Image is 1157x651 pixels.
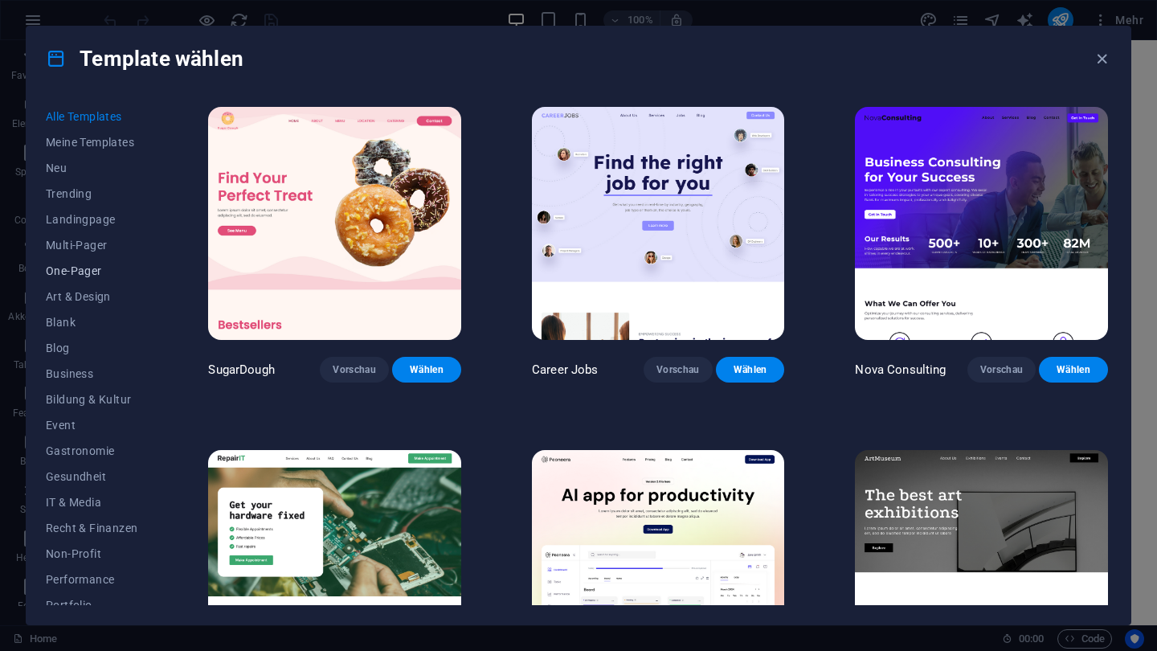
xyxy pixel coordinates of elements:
span: Bildung & Kultur [46,393,137,406]
span: Vorschau [656,363,700,376]
button: Portfolio [46,592,137,618]
span: Gastronomie [46,444,137,457]
button: Alle Templates [46,104,137,129]
span: Alle Templates [46,110,137,123]
button: Non-Profit [46,541,137,567]
span: Vorschau [333,363,376,376]
button: Event [46,412,137,438]
button: Bildung & Kultur [46,387,137,412]
button: Gesundheit [46,464,137,489]
span: Portfolio [46,599,137,612]
button: Wählen [716,357,785,383]
p: Nova Consulting [855,362,946,378]
button: Business [46,361,137,387]
span: Wählen [1052,363,1095,376]
button: Wählen [392,357,461,383]
span: Blog [46,342,137,354]
p: Career Jobs [532,362,599,378]
button: IT & Media [46,489,137,515]
button: Meine Templates [46,129,137,155]
button: Blank [46,309,137,335]
button: Gastronomie [46,438,137,464]
span: Business [46,367,137,380]
button: Blog [46,335,137,361]
button: Recht & Finanzen [46,515,137,541]
button: Trending [46,181,137,207]
span: Multi-Pager [46,239,137,252]
button: Multi-Pager [46,232,137,258]
span: Wählen [405,363,448,376]
button: Wählen [1039,357,1108,383]
span: Blank [46,316,137,329]
button: Neu [46,155,137,181]
img: Career Jobs [532,107,785,340]
span: Non-Profit [46,547,137,560]
span: Wählen [729,363,772,376]
span: Landingpage [46,213,137,226]
span: Performance [46,573,137,586]
button: Art & Design [46,284,137,309]
p: SugarDough [208,362,274,378]
button: One-Pager [46,258,137,284]
button: Performance [46,567,137,592]
span: Trending [46,187,137,200]
button: Vorschau [644,357,713,383]
span: Art & Design [46,290,137,303]
span: Recht & Finanzen [46,522,137,534]
button: Vorschau [320,357,389,383]
button: Landingpage [46,207,137,232]
span: Event [46,419,137,432]
span: Meine Templates [46,136,137,149]
span: Gesundheit [46,470,137,483]
button: Vorschau [967,357,1036,383]
h4: Template wählen [46,46,243,72]
span: One-Pager [46,264,137,277]
span: Neu [46,162,137,174]
span: Vorschau [980,363,1024,376]
span: IT & Media [46,496,137,509]
img: Nova Consulting [855,107,1108,340]
img: SugarDough [208,107,461,340]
